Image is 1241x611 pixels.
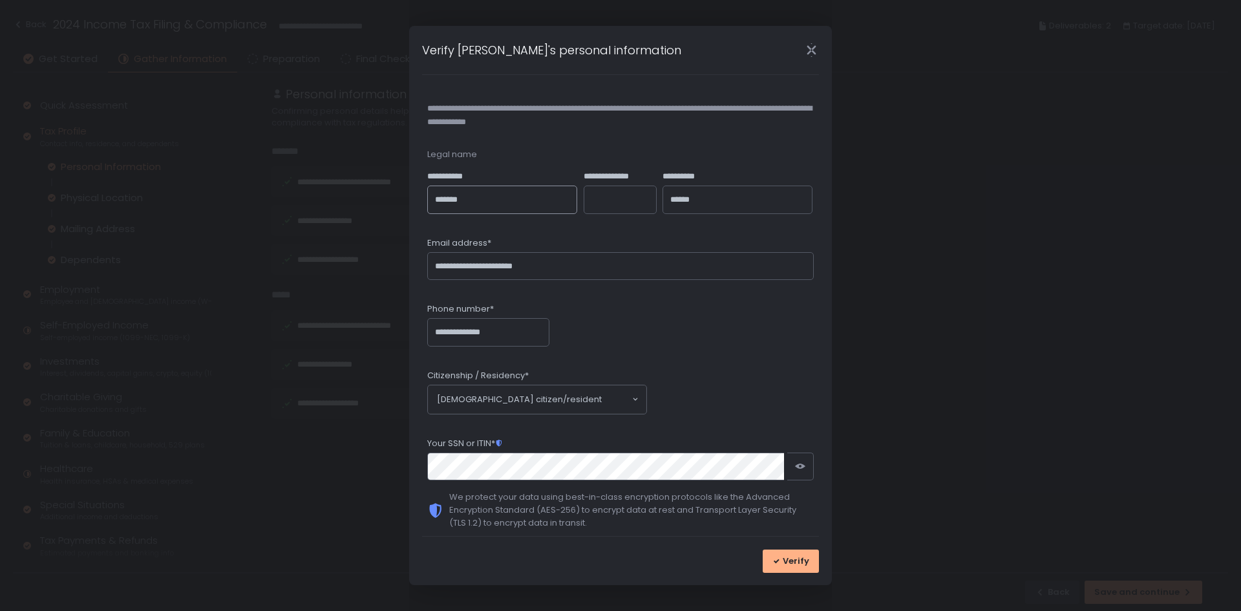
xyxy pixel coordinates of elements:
[428,385,646,414] div: Search for option
[427,303,494,315] span: Phone number*
[763,550,819,573] button: Verify
[427,237,491,249] span: Email address*
[427,438,503,449] span: Your SSN or ITIN*
[602,393,631,406] input: Search for option
[427,149,814,160] div: Legal name
[422,41,681,59] h1: Verify [PERSON_NAME]'s personal information
[783,555,809,567] span: Verify
[427,370,529,381] span: Citizenship / Residency*
[449,491,814,530] div: We protect your data using best-in-class encryption protocols like the Advanced Encryption Standa...
[790,43,832,58] div: Close
[437,393,602,406] span: [DEMOGRAPHIC_DATA] citizen/resident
